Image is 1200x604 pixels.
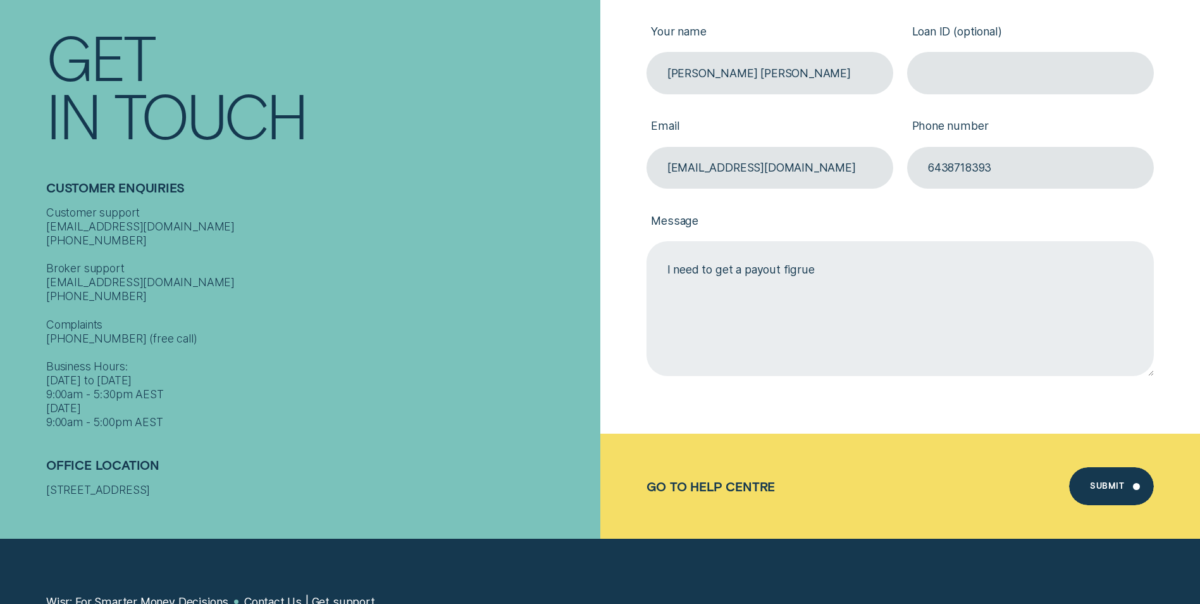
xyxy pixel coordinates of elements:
[46,483,593,497] div: [STREET_ADDRESS]
[1069,467,1154,505] button: Submit
[46,85,99,144] div: In
[646,108,893,147] label: Email
[646,13,893,52] label: Your name
[46,27,593,144] h1: Get In Touch
[114,85,306,144] div: Touch
[646,203,1154,241] label: Message
[907,13,1154,52] label: Loan ID (optional)
[646,479,776,494] a: Go to Help Centre
[46,458,593,483] h2: Office Location
[46,27,154,86] div: Get
[907,108,1154,147] label: Phone number
[646,241,1154,375] textarea: I need to get a payout figrue
[46,206,593,430] div: Customer support [EMAIL_ADDRESS][DOMAIN_NAME] [PHONE_NUMBER] Broker support [EMAIL_ADDRESS][DOMAI...
[46,180,593,206] h2: Customer Enquiries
